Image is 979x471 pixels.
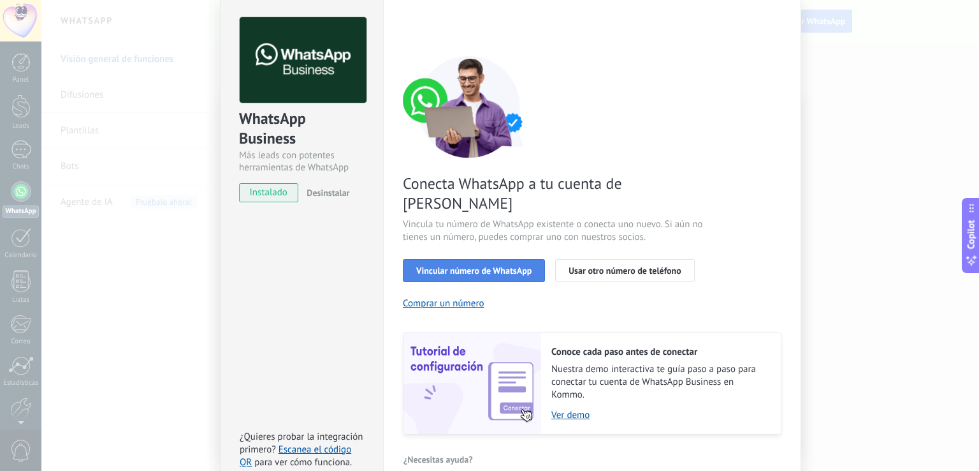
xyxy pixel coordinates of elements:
[569,266,681,275] span: Usar otro número de teléfono
[403,450,474,469] button: ¿Necesitas ayuda?
[965,220,978,250] span: Copilot
[403,56,537,158] img: connect number
[240,183,298,202] span: instalado
[239,108,365,149] div: WhatsApp Business
[301,183,349,202] button: Desinstalar
[307,187,349,198] span: Desinstalar
[403,218,706,244] span: Vincula tu número de WhatsApp existente o conecta uno nuevo. Si aún no tienes un número, puedes c...
[403,297,484,310] button: Comprar un número
[403,455,473,464] span: ¿Necesitas ayuda?
[551,363,768,401] span: Nuestra demo interactiva te guía paso a paso para conectar tu cuenta de WhatsApp Business en Kommo.
[551,409,768,421] a: Ver demo
[240,17,366,103] img: logo_main.png
[254,456,352,468] span: para ver cómo funciona.
[240,444,351,468] a: Escanea el código QR
[551,346,768,358] h2: Conoce cada paso antes de conectar
[416,266,532,275] span: Vincular número de WhatsApp
[555,259,694,282] button: Usar otro número de teléfono
[240,431,363,456] span: ¿Quieres probar la integración primero?
[403,259,545,282] button: Vincular número de WhatsApp
[239,149,365,174] div: Más leads con potentes herramientas de WhatsApp
[403,174,706,213] span: Conecta WhatsApp a tu cuenta de [PERSON_NAME]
